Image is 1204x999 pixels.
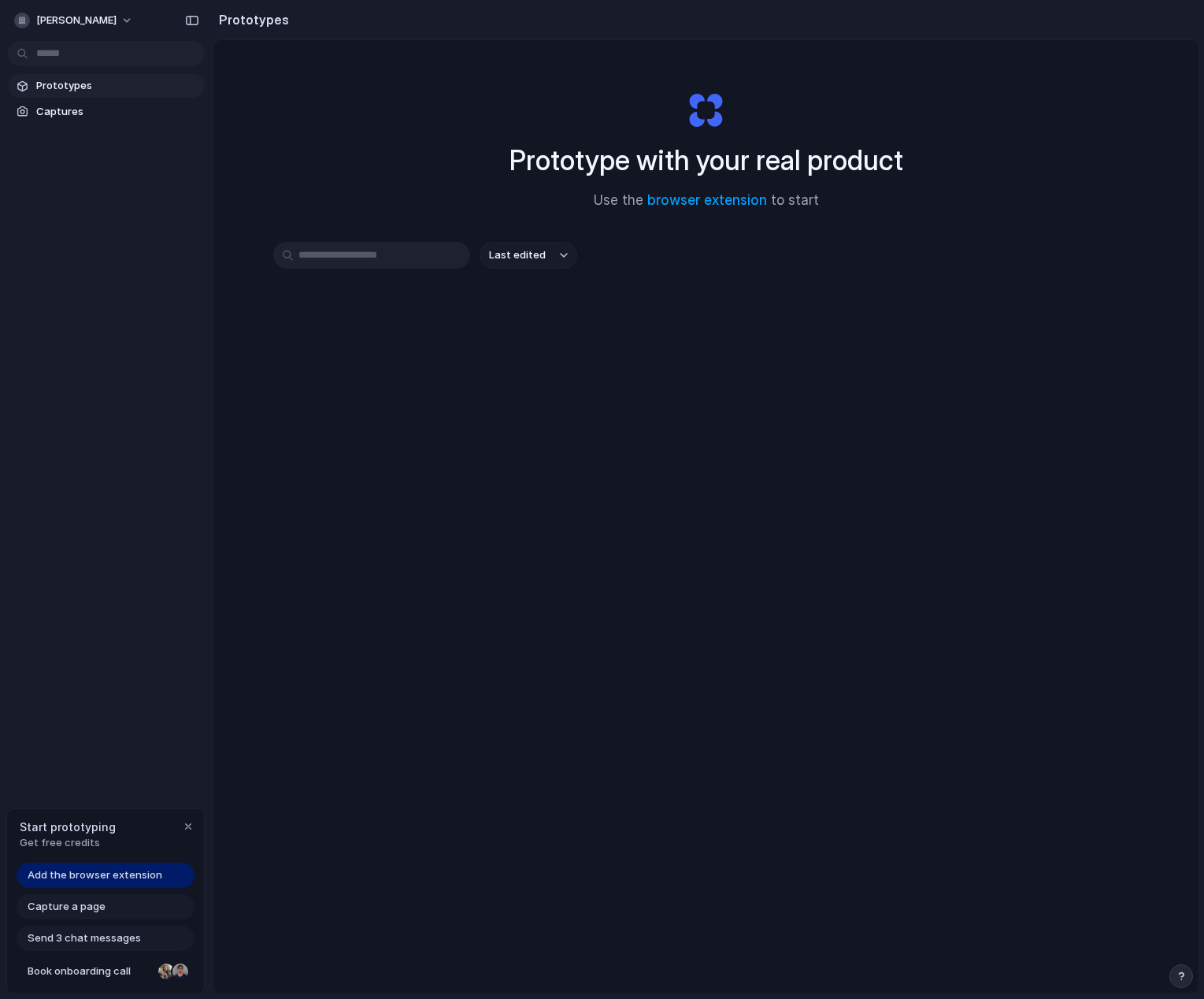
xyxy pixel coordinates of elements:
[157,962,176,981] div: Nicole Kubica
[213,10,289,29] h2: Prototypes
[594,191,819,211] span: Use the to start
[36,104,198,120] span: Captures
[28,964,152,979] span: Book onboarding call
[480,242,577,269] button: Last edited
[28,930,141,946] span: Send 3 chat messages
[8,100,205,124] a: Captures
[17,959,194,984] a: Book onboarding call
[20,835,116,851] span: Get free credits
[20,819,116,835] span: Start prototyping
[171,962,190,981] div: Christian Iacullo
[28,899,106,915] span: Capture a page
[489,247,546,263] span: Last edited
[8,8,141,33] button: [PERSON_NAME]
[647,192,767,208] a: browser extension
[8,74,205,98] a: Prototypes
[17,863,194,888] a: Add the browser extension
[28,867,162,883] span: Add the browser extension
[36,13,117,28] span: [PERSON_NAME]
[36,78,198,94] span: Prototypes
[509,139,903,181] h1: Prototype with your real product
